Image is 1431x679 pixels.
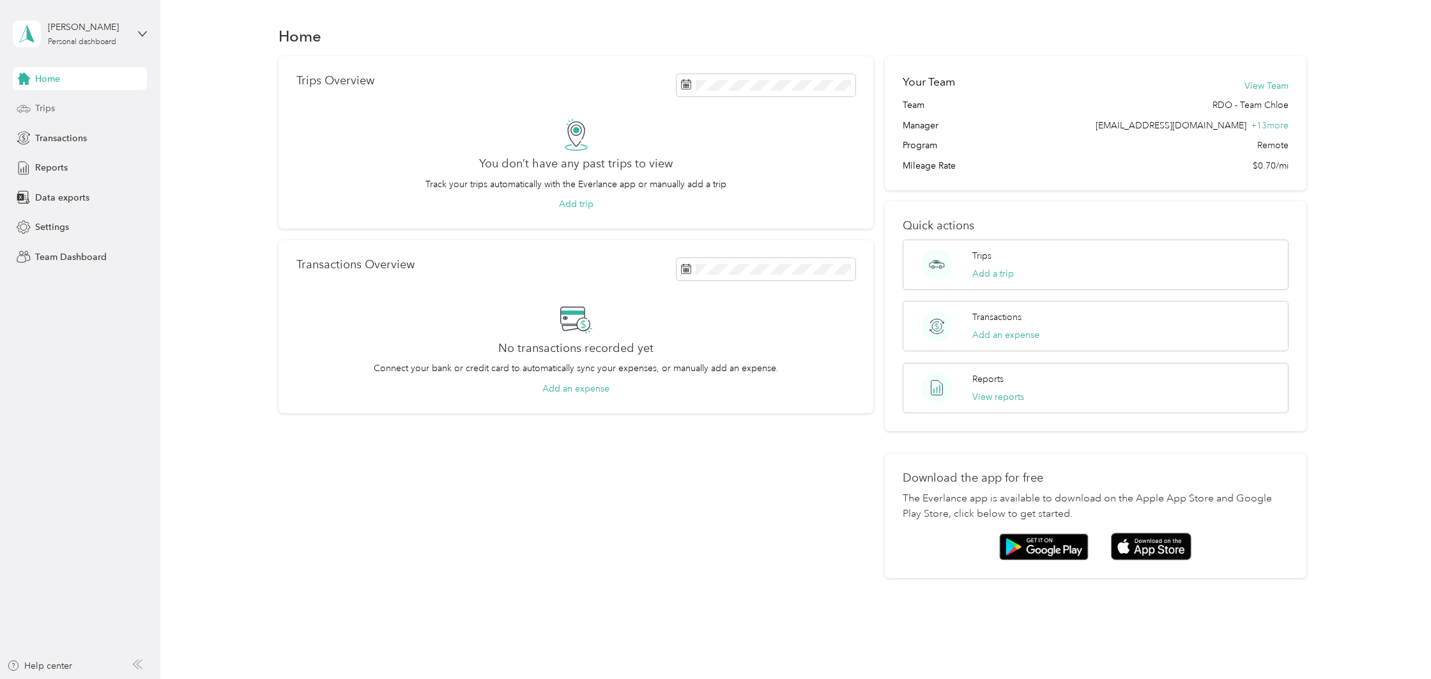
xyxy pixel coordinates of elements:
p: Trips Overview [296,74,374,88]
p: Track your trips automatically with the Everlance app or manually add a trip [425,178,726,191]
button: Add an expense [972,328,1039,342]
span: [EMAIL_ADDRESS][DOMAIN_NAME] [1096,120,1246,131]
p: Trips [972,249,991,263]
h2: You don’t have any past trips to view [479,157,673,171]
iframe: Everlance-gr Chat Button Frame [1359,607,1431,679]
h1: Home [279,29,321,43]
span: Program [903,139,937,152]
span: Team [903,98,924,112]
span: $0.70/mi [1253,159,1289,172]
span: Home [35,72,60,86]
button: View reports [972,390,1024,404]
span: Data exports [35,191,89,204]
span: Remote [1257,139,1289,152]
div: [PERSON_NAME] [48,20,128,34]
p: Connect your bank or credit card to automatically sync your expenses, or manually add an expense. [374,362,779,375]
button: Add a trip [972,267,1014,280]
p: Quick actions [903,219,1289,233]
span: Settings [35,220,69,234]
span: Transactions [35,132,87,145]
p: Download the app for free [903,471,1289,485]
button: Add an expense [542,382,609,395]
span: + 13 more [1251,120,1289,131]
div: Personal dashboard [48,38,116,46]
p: Transactions [972,310,1022,324]
span: Manager [903,119,938,132]
img: Google play [999,533,1089,560]
h2: Your Team [903,74,955,90]
span: RDO - Team Chloe [1213,98,1289,112]
span: Mileage Rate [903,159,956,172]
p: The Everlance app is available to download on the Apple App Store and Google Play Store, click be... [903,491,1289,522]
button: Add trip [559,197,593,211]
p: Transactions Overview [296,258,415,271]
span: Reports [35,161,68,174]
h2: No transactions recorded yet [498,342,654,355]
span: Trips [35,102,55,115]
p: Reports [972,372,1004,386]
button: Help center [7,659,72,673]
button: View Team [1244,79,1289,93]
span: Team Dashboard [35,250,107,264]
img: App store [1111,533,1191,560]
